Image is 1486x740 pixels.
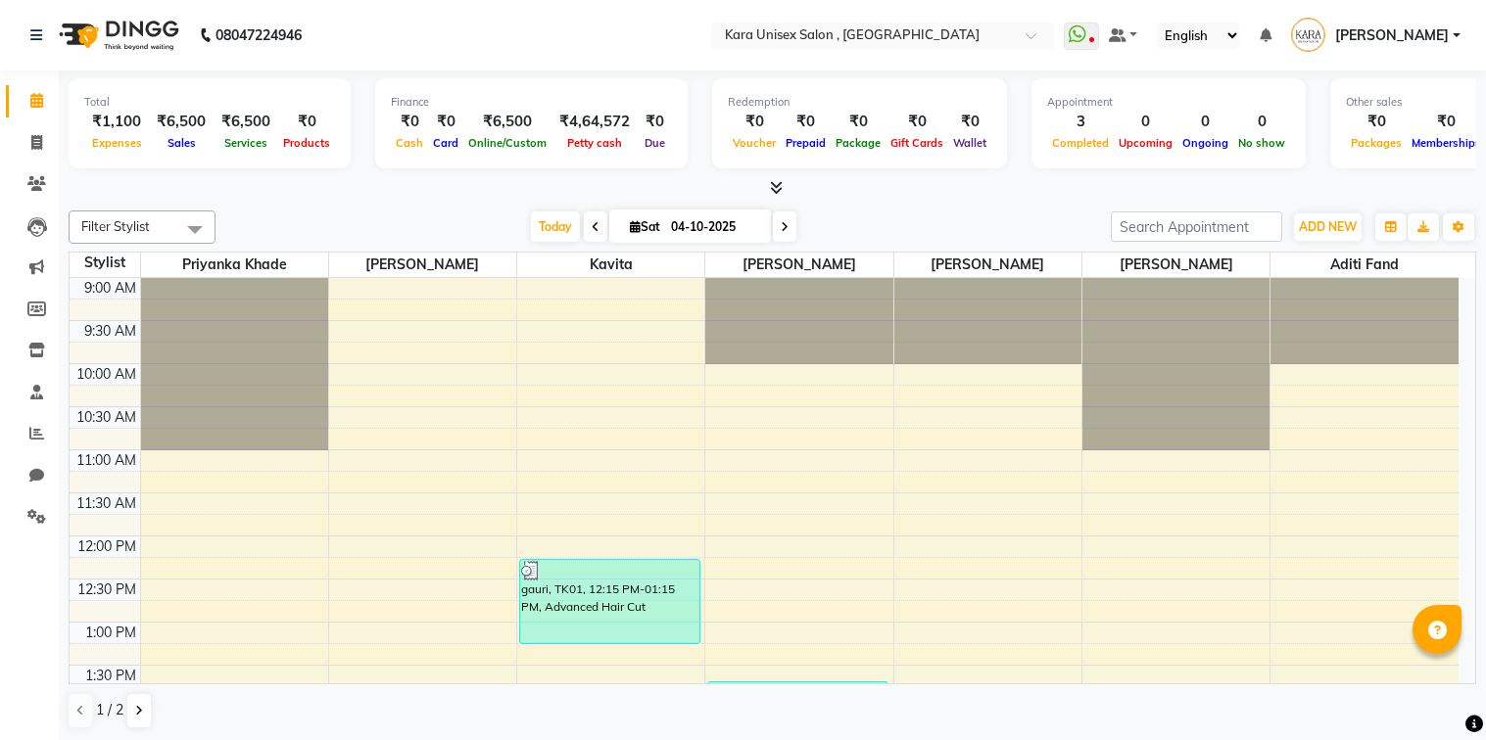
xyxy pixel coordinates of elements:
[463,136,551,150] span: Online/Custom
[1294,213,1362,241] button: ADD NEW
[1233,111,1290,133] div: 0
[72,364,140,385] div: 10:00 AM
[214,111,278,133] div: ₹6,500
[638,111,672,133] div: ₹0
[894,253,1081,277] span: [PERSON_NAME]
[72,407,140,428] div: 10:30 AM
[81,666,140,686] div: 1:30 PM
[84,111,149,133] div: ₹1,100
[149,111,214,133] div: ₹6,500
[80,278,140,299] div: 9:00 AM
[562,136,627,150] span: Petty cash
[705,253,892,277] span: [PERSON_NAME]
[81,623,140,643] div: 1:00 PM
[73,536,140,557] div: 12:00 PM
[1346,111,1407,133] div: ₹0
[781,136,831,150] span: Prepaid
[50,8,184,63] img: logo
[219,136,272,150] span: Services
[948,111,991,133] div: ₹0
[391,111,428,133] div: ₹0
[1047,111,1114,133] div: 3
[96,700,123,720] span: 1 / 2
[1407,136,1486,150] span: Memberships
[141,253,328,277] span: Priyanka khade
[1270,253,1459,277] span: Aditi Fand
[163,136,201,150] span: Sales
[391,136,428,150] span: Cash
[1082,253,1270,277] span: [PERSON_NAME]
[278,136,335,150] span: Products
[216,8,302,63] b: 08047224946
[948,136,991,150] span: Wallet
[728,111,781,133] div: ₹0
[831,136,886,150] span: Package
[428,111,463,133] div: ₹0
[81,218,150,234] span: Filter Stylist
[70,253,140,273] div: Stylist
[391,94,672,111] div: Finance
[625,219,665,234] span: Sat
[72,493,140,514] div: 11:30 AM
[428,136,463,150] span: Card
[1291,18,1325,52] img: Sapana
[1177,136,1233,150] span: Ongoing
[1233,136,1290,150] span: No show
[1111,211,1282,242] input: Search Appointment
[1114,111,1177,133] div: 0
[517,253,704,277] span: Kavita
[73,579,140,600] div: 12:30 PM
[1404,662,1466,720] iframe: chat widget
[1335,25,1449,46] span: [PERSON_NAME]
[1047,94,1290,111] div: Appointment
[463,111,551,133] div: ₹6,500
[1299,219,1357,234] span: ADD NEW
[80,321,140,342] div: 9:30 AM
[1346,136,1407,150] span: Packages
[329,253,516,277] span: [PERSON_NAME]
[531,211,580,242] span: Today
[831,111,886,133] div: ₹0
[84,94,335,111] div: Total
[551,111,638,133] div: ₹4,64,572
[72,450,140,471] div: 11:00 AM
[728,94,991,111] div: Redemption
[728,136,781,150] span: Voucher
[1047,136,1114,150] span: Completed
[1177,111,1233,133] div: 0
[640,136,670,150] span: Due
[886,136,948,150] span: Gift Cards
[708,682,887,708] div: [PERSON_NAME], TK02, 01:40 PM-02:00 PM, Normal Hair Wash with Dry
[278,111,335,133] div: ₹0
[665,212,763,242] input: 2025-10-04
[781,111,831,133] div: ₹0
[886,111,948,133] div: ₹0
[87,136,147,150] span: Expenses
[520,560,699,643] div: gauri, TK01, 12:15 PM-01:15 PM, Advanced Hair Cut
[1407,111,1486,133] div: ₹0
[1114,136,1177,150] span: Upcoming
